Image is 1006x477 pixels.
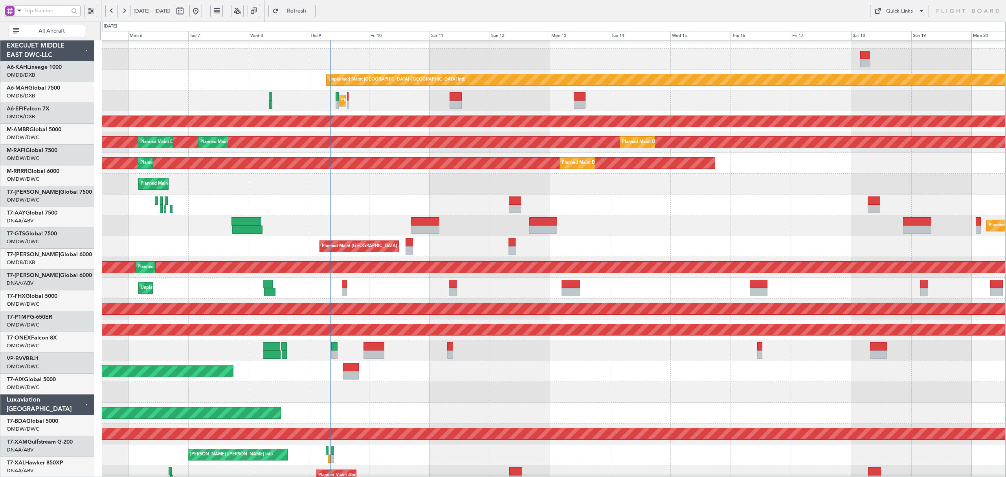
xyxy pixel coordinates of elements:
[7,460,25,466] span: T7-XAL
[7,418,26,424] span: T7-BDA
[128,31,188,40] div: Mon 6
[7,113,35,120] a: OMDB/DXB
[141,178,218,190] div: Planned Maint Dubai (Al Maktoum Intl)
[7,217,33,224] a: DNAA/ABV
[7,106,24,112] span: A6-EFI
[7,314,52,320] a: T7-P1MPG-650ER
[7,134,39,141] a: OMDW/DWC
[7,356,26,361] span: VP-BVV
[134,7,171,15] span: [DATE] - [DATE]
[7,252,92,257] a: T7-[PERSON_NAME]Global 6000
[7,426,39,433] a: OMDW/DWC
[562,157,639,169] div: Planned Maint Dubai (Al Maktoum Intl)
[7,189,60,195] span: T7-[PERSON_NAME]
[7,418,58,424] a: T7-BDAGlobal 5000
[7,148,57,153] a: M-RAFIGlobal 7500
[7,321,39,328] a: OMDW/DWC
[886,7,913,15] div: Quick Links
[140,136,218,148] div: Planned Maint Dubai (Al Maktoum Intl)
[851,31,911,40] div: Sat 18
[7,85,28,91] span: A6-MAH
[7,127,29,132] span: M-AMBR
[7,210,26,216] span: T7-AAY
[7,106,50,112] a: A6-EFIFalcon 7X
[7,439,28,445] span: T7-XAM
[7,176,39,183] a: OMDW/DWC
[7,439,73,445] a: T7-XAMGulfstream G-200
[200,136,278,148] div: Planned Maint Dubai (Al Maktoum Intl)
[7,363,39,370] a: OMDW/DWC
[9,25,85,37] button: All Aircraft
[7,460,63,466] a: T7-XALHawker 850XP
[7,259,35,266] a: OMDB/DXB
[7,252,60,257] span: T7-[PERSON_NAME]
[24,5,69,17] input: Trip Number
[249,31,309,40] div: Wed 8
[7,85,60,91] a: A6-MAHGlobal 7500
[7,342,39,349] a: OMDW/DWC
[21,28,83,34] span: All Aircraft
[188,31,248,40] div: Tue 7
[7,148,26,153] span: M-RAFI
[341,95,419,106] div: Planned Maint Dubai (Al Maktoum Intl)
[7,273,60,278] span: T7-[PERSON_NAME]
[7,446,33,453] a: DNAA/ABV
[7,64,27,70] span: A6-KAH
[610,31,670,40] div: Tue 14
[430,31,490,40] div: Sat 11
[7,273,92,278] a: T7-[PERSON_NAME]Global 6000
[322,240,453,252] div: Planned Maint [GEOGRAPHIC_DATA] ([GEOGRAPHIC_DATA] Intl)
[7,189,92,195] a: T7-[PERSON_NAME]Global 7500
[141,282,257,294] div: Unplanned Maint [GEOGRAPHIC_DATA] (Al Maktoum Intl)
[911,31,971,40] div: Sun 19
[7,377,24,382] span: T7-AIX
[7,384,39,391] a: OMDW/DWC
[309,31,369,40] div: Thu 9
[7,210,57,216] a: T7-AAYGlobal 7500
[369,31,429,40] div: Fri 10
[7,280,33,287] a: DNAA/ABV
[104,23,117,30] div: [DATE]
[7,92,35,99] a: OMDB/DXB
[7,467,33,474] a: DNAA/ABV
[490,31,550,40] div: Sun 12
[329,74,465,86] div: Unplanned Maint [GEOGRAPHIC_DATA] ([GEOGRAPHIC_DATA] Intl)
[7,238,39,245] a: OMDW/DWC
[140,157,218,169] div: Planned Maint Dubai (Al Maktoum Intl)
[7,72,35,79] a: OMDB/DXB
[7,335,31,341] span: T7-ONEX
[870,5,929,17] button: Quick Links
[791,31,851,40] div: Fri 17
[138,261,215,273] div: Planned Maint Dubai (Al Maktoum Intl)
[7,231,57,237] a: T7-GTSGlobal 7500
[190,449,273,460] div: [PERSON_NAME] ([PERSON_NAME] Intl)
[7,294,26,299] span: T7-FHX
[7,314,30,320] span: T7-P1MP
[281,8,313,14] span: Refresh
[7,64,62,70] a: A6-KAHLineage 1000
[550,31,610,40] div: Mon 13
[7,196,39,204] a: OMDW/DWC
[7,231,25,237] span: T7-GTS
[7,335,57,341] a: T7-ONEXFalcon 8X
[7,169,59,174] a: M-RRRRGlobal 6000
[7,294,57,299] a: T7-FHXGlobal 5000
[268,5,316,17] button: Refresh
[7,127,61,132] a: M-AMBRGlobal 5000
[7,155,39,162] a: OMDW/DWC
[7,301,39,308] a: OMDW/DWC
[7,356,39,361] a: VP-BVVBBJ1
[7,169,28,174] span: M-RRRR
[670,31,731,40] div: Wed 15
[622,136,699,148] div: Planned Maint Dubai (Al Maktoum Intl)
[731,31,791,40] div: Thu 16
[7,377,56,382] a: T7-AIXGlobal 5000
